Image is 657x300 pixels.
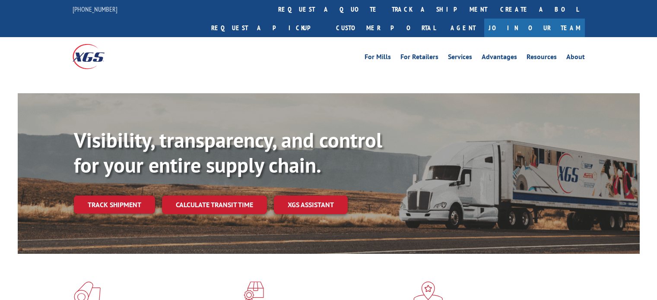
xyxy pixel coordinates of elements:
a: Resources [527,54,557,63]
a: Request a pickup [205,19,330,37]
b: Visibility, transparency, and control for your entire supply chain. [74,126,382,178]
a: For Mills [365,54,391,63]
a: [PHONE_NUMBER] [73,5,117,13]
a: XGS ASSISTANT [274,196,348,214]
a: Services [448,54,472,63]
a: Calculate transit time [162,196,267,214]
a: Advantages [482,54,517,63]
a: For Retailers [400,54,438,63]
a: Agent [442,19,484,37]
a: Track shipment [74,196,155,214]
a: Join Our Team [484,19,585,37]
a: Customer Portal [330,19,442,37]
a: About [566,54,585,63]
